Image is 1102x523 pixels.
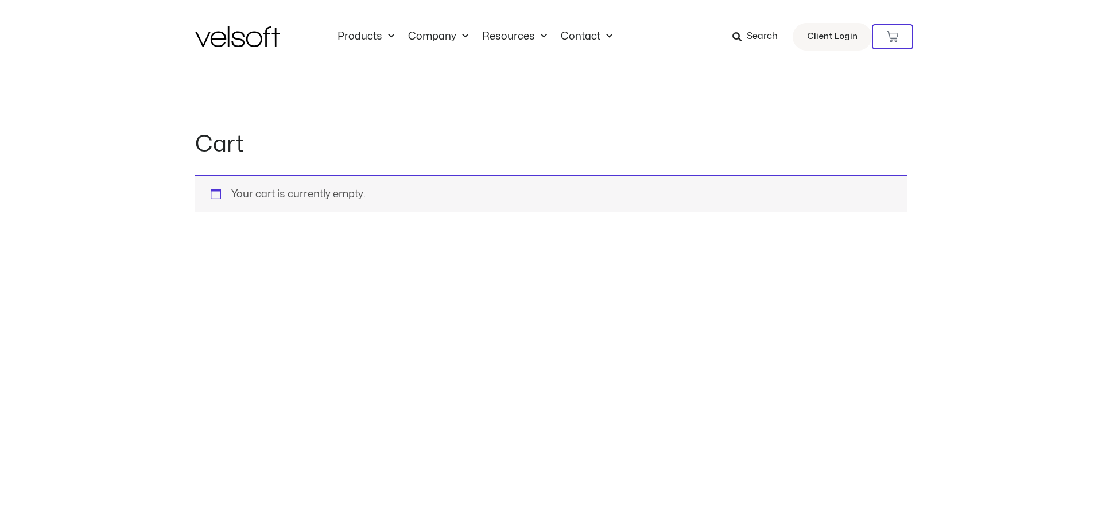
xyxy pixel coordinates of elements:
a: Client Login [793,23,872,51]
a: Search [732,27,786,47]
a: ProductsMenu Toggle [331,30,401,43]
a: CompanyMenu Toggle [401,30,475,43]
nav: Menu [331,30,619,43]
img: Velsoft Training Materials [195,26,280,47]
a: ContactMenu Toggle [554,30,619,43]
h1: Cart [195,129,907,161]
span: Search [747,29,778,44]
div: Your cart is currently empty. [195,175,907,212]
a: ResourcesMenu Toggle [475,30,554,43]
span: Client Login [807,29,857,44]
